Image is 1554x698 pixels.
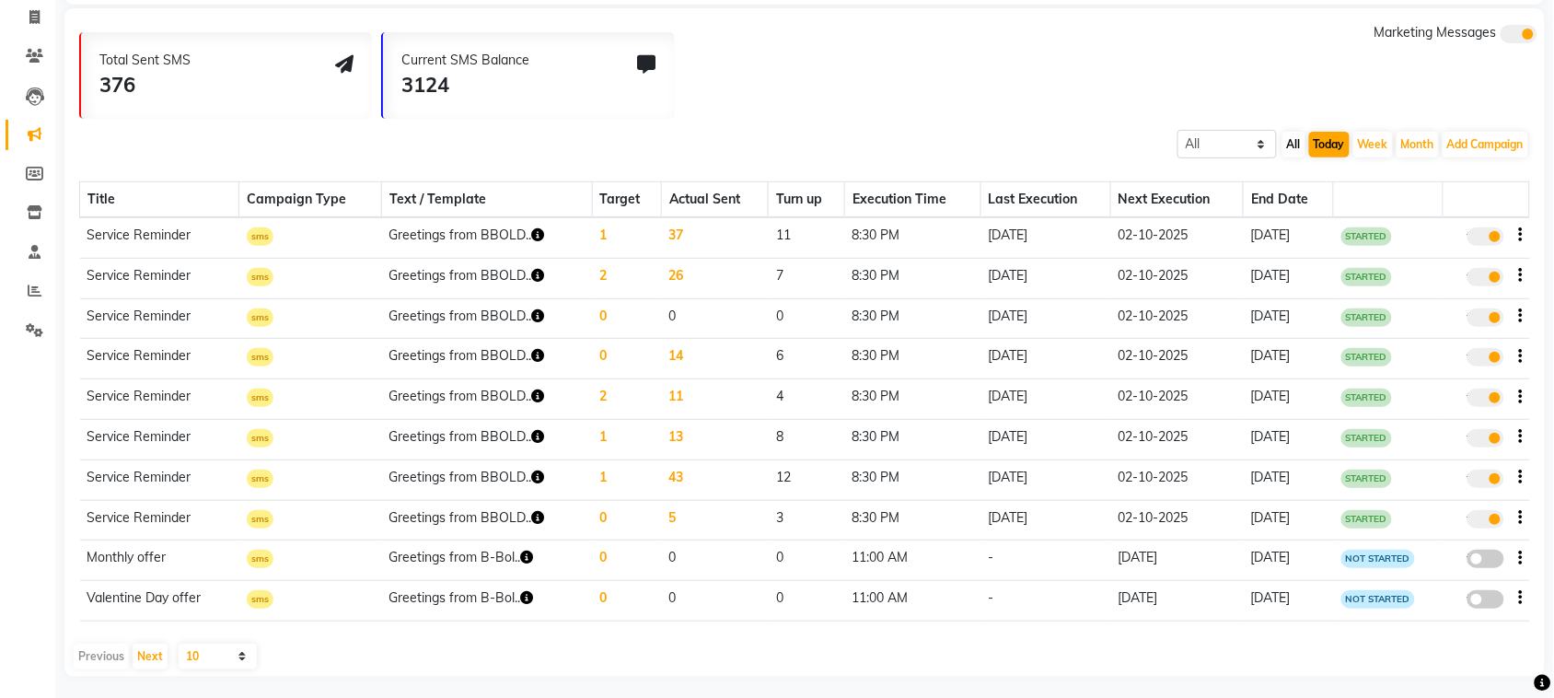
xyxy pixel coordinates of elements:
[980,500,1110,541] td: [DATE]
[381,379,592,420] td: Greetings from BBOLD..
[1341,550,1415,568] span: NOT STARTED
[769,500,845,541] td: 3
[592,339,661,379] td: 0
[769,419,845,460] td: 8
[80,339,239,379] td: Service Reminder
[381,419,592,460] td: Greetings from BBOLD..
[769,182,845,218] th: Turn up
[662,298,769,339] td: 0
[247,429,273,448] span: sms
[133,644,168,669] button: Next
[80,419,239,460] td: Service Reminder
[845,258,980,298] td: 8:30 PM
[980,460,1110,500] td: [DATE]
[80,182,239,218] th: Title
[1467,348,1504,366] label: true
[845,460,980,500] td: 8:30 PM
[1341,227,1392,246] span: STARTED
[845,500,980,541] td: 8:30 PM
[1244,419,1334,460] td: [DATE]
[845,379,980,420] td: 8:30 PM
[1341,590,1415,609] span: NOT STARTED
[769,460,845,500] td: 12
[845,541,980,581] td: 11:00 AM
[1110,419,1244,460] td: 02-10-2025
[769,258,845,298] td: 7
[239,182,382,218] th: Campaign Type
[845,298,980,339] td: 8:30 PM
[401,70,529,100] div: 3124
[1110,182,1244,218] th: Next Execution
[1282,132,1305,157] button: All
[1110,258,1244,298] td: 02-10-2025
[592,500,661,541] td: 0
[662,182,769,218] th: Actual Sent
[769,339,845,379] td: 6
[592,541,661,581] td: 0
[1467,510,1504,529] label: true
[662,339,769,379] td: 14
[1244,339,1334,379] td: [DATE]
[980,541,1110,581] td: -
[662,581,769,622] td: 0
[662,541,769,581] td: 0
[401,51,529,70] div: Current SMS Balance
[980,339,1110,379] td: [DATE]
[381,500,592,541] td: Greetings from BBOLD..
[1244,258,1334,298] td: [DATE]
[247,470,273,488] span: sms
[1110,541,1244,581] td: [DATE]
[662,419,769,460] td: 13
[1341,429,1392,448] span: STARTED
[381,541,592,581] td: Greetings from B-Bol..
[980,258,1110,298] td: [DATE]
[1467,470,1504,488] label: true
[592,460,661,500] td: 1
[1341,268,1392,286] span: STARTED
[247,510,273,529] span: sms
[1244,500,1334,541] td: [DATE]
[980,217,1110,258] td: [DATE]
[592,182,661,218] th: Target
[381,182,592,218] th: Text / Template
[80,379,239,420] td: Service Reminder
[592,419,661,460] td: 1
[381,258,592,298] td: Greetings from BBOLD..
[80,541,239,581] td: Monthly offer
[381,339,592,379] td: Greetings from BBOLD..
[1110,460,1244,500] td: 02-10-2025
[769,217,845,258] td: 11
[845,217,980,258] td: 8:30 PM
[1467,308,1504,327] label: true
[980,298,1110,339] td: [DATE]
[769,581,845,622] td: 0
[1341,510,1392,529] span: STARTED
[1244,298,1334,339] td: [DATE]
[1309,132,1350,157] button: Today
[845,339,980,379] td: 8:30 PM
[769,379,845,420] td: 4
[662,258,769,298] td: 26
[247,308,273,327] span: sms
[662,500,769,541] td: 5
[1244,217,1334,258] td: [DATE]
[381,460,592,500] td: Greetings from BBOLD..
[1341,389,1392,407] span: STARTED
[80,217,239,258] td: Service Reminder
[662,217,769,258] td: 37
[662,379,769,420] td: 11
[980,581,1110,622] td: -
[247,550,273,568] span: sms
[381,217,592,258] td: Greetings from BBOLD..
[592,258,661,298] td: 2
[662,460,769,500] td: 43
[381,581,592,622] td: Greetings from B-Bol..
[99,70,191,100] div: 376
[1467,429,1504,448] label: true
[80,460,239,500] td: Service Reminder
[1467,590,1504,609] label: false
[1110,339,1244,379] td: 02-10-2025
[247,389,273,407] span: sms
[1353,132,1393,157] button: Week
[845,581,980,622] td: 11:00 AM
